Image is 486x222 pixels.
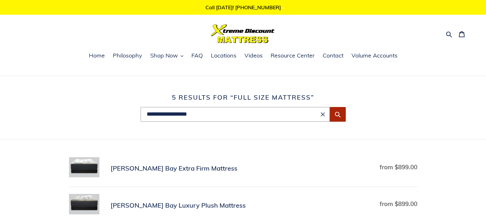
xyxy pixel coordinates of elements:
span: FAQ [191,52,203,59]
span: Home [89,52,105,59]
a: Chadwick Bay Extra Firm Mattress [69,157,417,180]
a: Volume Accounts [348,51,401,61]
button: Submit [330,107,346,122]
span: Videos [244,52,263,59]
a: Philosophy [110,51,145,61]
button: Shop Now [147,51,187,61]
h1: 5 results for “full size mattress” [69,94,417,101]
a: FAQ [188,51,206,61]
img: Xtreme Discount Mattress [211,24,275,43]
input: Search [141,107,330,122]
a: Chadwick Bay Luxury Plush Mattress [69,194,417,217]
span: Locations [211,52,236,59]
span: Volume Accounts [351,52,397,59]
a: Home [86,51,108,61]
span: Resource Center [271,52,315,59]
a: Locations [208,51,240,61]
button: Clear search term [319,111,327,118]
a: Contact [320,51,347,61]
a: Videos [241,51,266,61]
a: Resource Center [267,51,318,61]
span: Philosophy [113,52,142,59]
span: Contact [323,52,343,59]
span: Shop Now [150,52,178,59]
